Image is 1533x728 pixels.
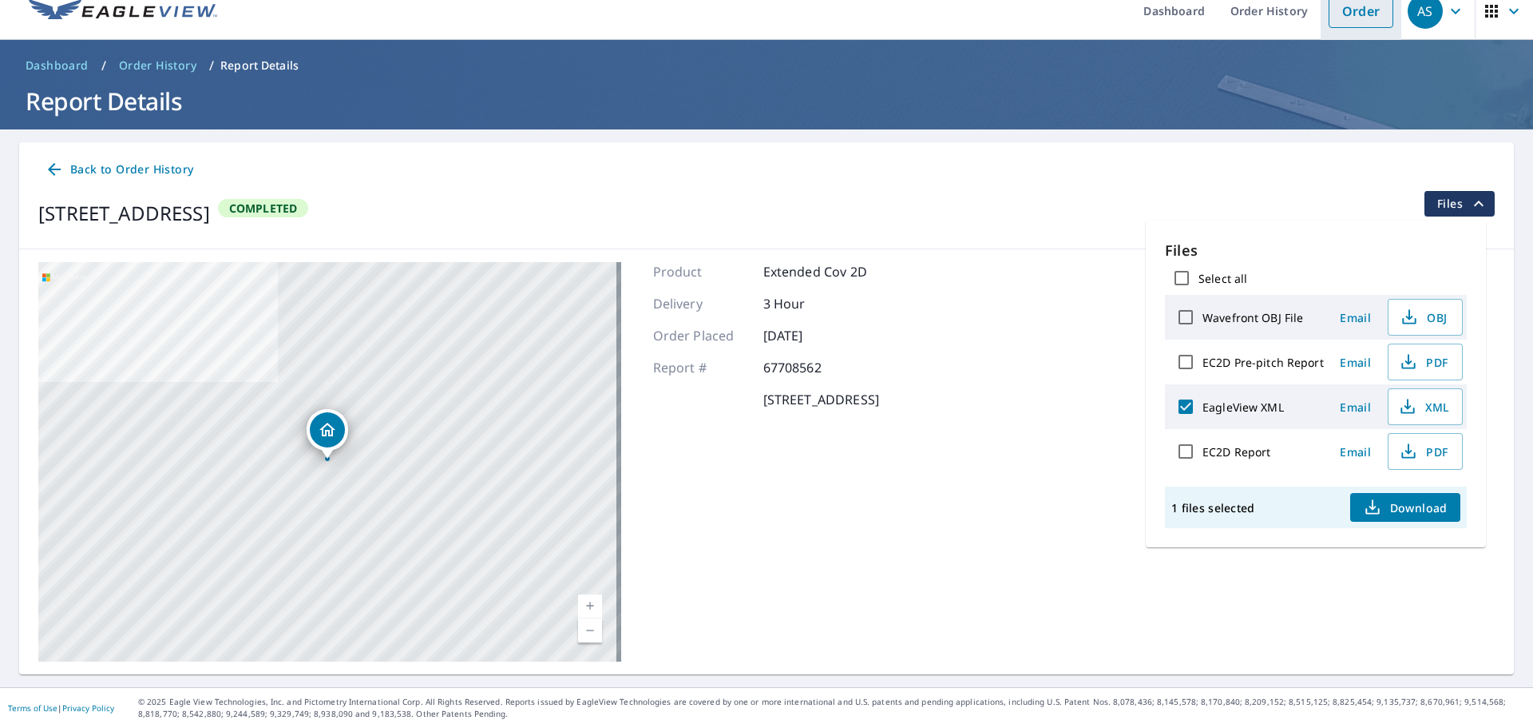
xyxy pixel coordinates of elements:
p: [DATE] [763,326,859,345]
label: EagleView XML [1202,400,1284,415]
a: Current Level 17, Zoom In [578,595,602,619]
button: Download [1350,493,1460,522]
p: Files [1165,240,1467,261]
p: | [8,703,114,713]
button: filesDropdownBtn-67708562 [1424,191,1495,217]
li: / [101,56,106,75]
p: Delivery [653,294,749,313]
label: EC2D Pre-pitch Report [1202,355,1324,370]
div: Dropped pin, building 1, Residential property, 115 Glassboro Rd Monroeville, NJ 08343 [307,409,348,459]
button: Email [1330,350,1381,375]
span: Email [1337,400,1375,415]
a: Privacy Policy [62,702,114,714]
span: PDF [1398,442,1449,461]
button: PDF [1388,344,1463,380]
p: Order Placed [653,326,749,345]
a: Current Level 17, Zoom Out [578,619,602,642]
nav: breadcrumb [19,53,1514,78]
span: Files [1437,194,1488,213]
button: PDF [1388,433,1463,470]
button: Email [1330,395,1381,420]
span: Dashboard [26,58,89,74]
h1: Report Details [19,85,1514,117]
a: Dashboard [19,53,95,78]
span: Download [1363,498,1448,517]
span: Email [1337,444,1375,459]
span: Completed [220,201,307,216]
label: Wavefront OBJ File [1202,310,1303,325]
p: [STREET_ADDRESS] [763,390,879,409]
span: Email [1337,355,1375,370]
p: 1 files selected [1171,500,1254,515]
p: Report Details [220,58,299,74]
p: © 2025 Eagle View Technologies, Inc. and Pictometry International Corp. All Rights Reserved. Repo... [138,696,1525,720]
a: Back to Order History [38,155,200,185]
a: Terms of Use [8,702,57,714]
span: Back to Order History [45,160,193,180]
p: 67708562 [763,358,859,377]
button: XML [1388,388,1463,425]
button: Email [1330,305,1381,330]
p: Report # [653,358,749,377]
label: EC2D Report [1202,444,1270,459]
label: Select all [1198,271,1247,286]
p: 3 Hour [763,294,859,313]
button: Email [1330,440,1381,464]
p: Product [653,262,749,281]
button: OBJ [1388,299,1463,336]
div: [STREET_ADDRESS] [38,199,210,228]
a: Order History [113,53,203,78]
span: Email [1337,310,1375,325]
li: / [209,56,214,75]
span: XML [1398,397,1449,416]
span: OBJ [1398,308,1449,327]
span: Order History [119,58,196,74]
span: PDF [1398,352,1449,372]
p: Extended Cov 2D [763,262,867,281]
